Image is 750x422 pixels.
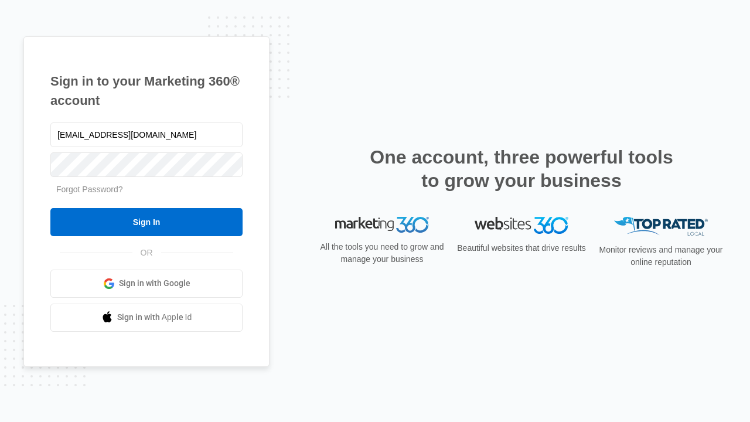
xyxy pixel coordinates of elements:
[475,217,568,234] img: Websites 360
[50,72,243,110] h1: Sign in to your Marketing 360® account
[132,247,161,259] span: OR
[614,217,708,236] img: Top Rated Local
[316,241,448,266] p: All the tools you need to grow and manage your business
[56,185,123,194] a: Forgot Password?
[366,145,677,192] h2: One account, three powerful tools to grow your business
[595,244,727,268] p: Monitor reviews and manage your online reputation
[50,270,243,298] a: Sign in with Google
[456,242,587,254] p: Beautiful websites that drive results
[50,304,243,332] a: Sign in with Apple Id
[119,277,190,290] span: Sign in with Google
[335,217,429,233] img: Marketing 360
[117,311,192,324] span: Sign in with Apple Id
[50,122,243,147] input: Email
[50,208,243,236] input: Sign In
